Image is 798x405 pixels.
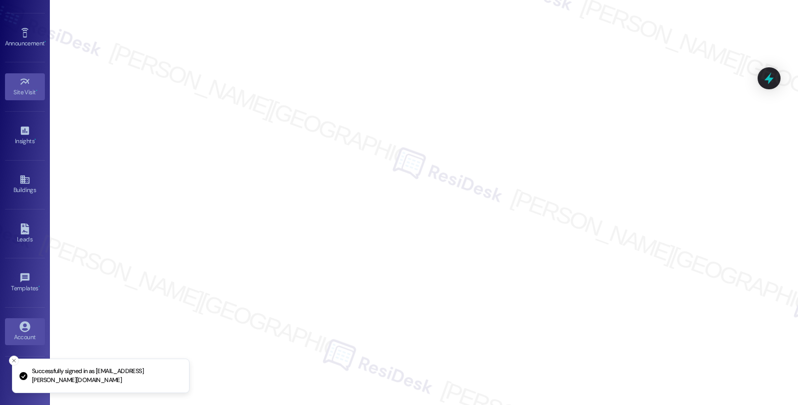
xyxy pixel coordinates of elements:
p: Successfully signed in as [EMAIL_ADDRESS][PERSON_NAME][DOMAIN_NAME] [32,367,181,385]
a: Site Visit • [5,73,45,100]
button: Close toast [9,356,19,366]
span: • [36,87,37,94]
a: Templates • [5,269,45,296]
a: Support [5,367,45,394]
a: Account [5,318,45,345]
span: • [38,283,40,290]
a: Insights • [5,122,45,149]
span: • [44,38,46,45]
span: • [34,136,36,143]
a: Leads [5,220,45,247]
a: Buildings [5,171,45,198]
